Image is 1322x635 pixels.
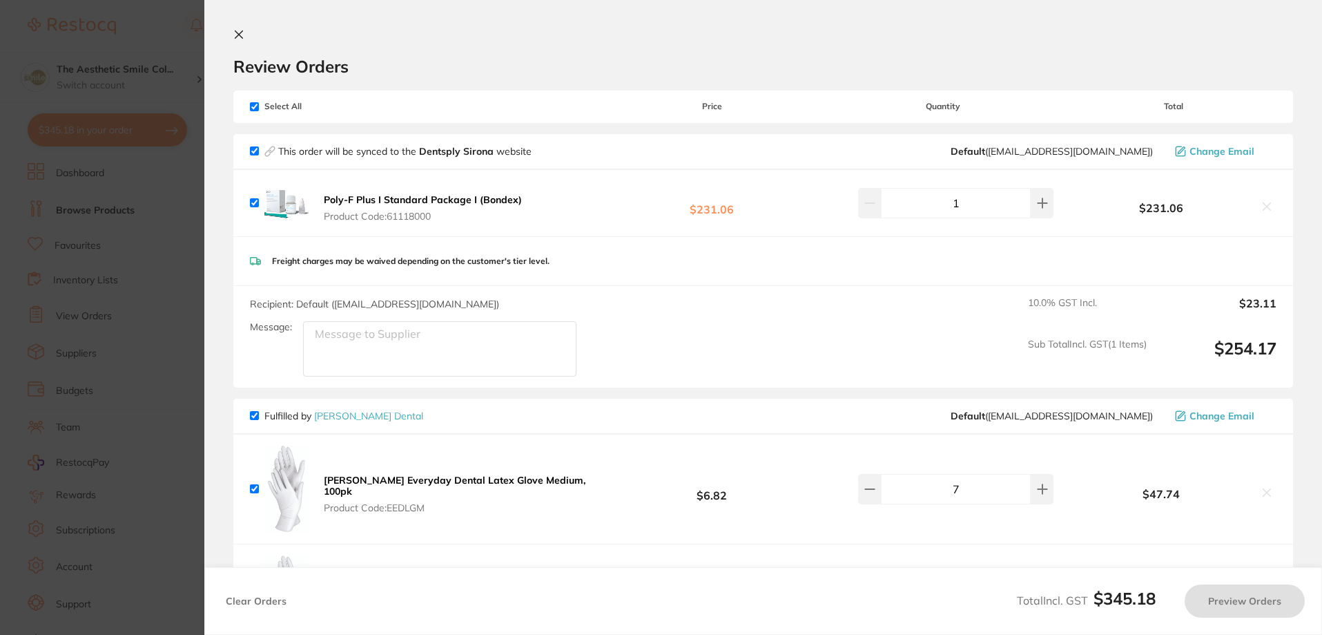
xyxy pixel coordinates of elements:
button: Change Email [1171,410,1276,422]
b: $47.74 [1071,488,1252,500]
img: Profile image for Restocq [31,41,53,64]
span: Sub Total Incl. GST ( 1 Items) [1028,339,1147,377]
strong: Dentsply Sirona [419,145,496,158]
span: Select All [250,102,388,111]
b: $345.18 [1093,588,1156,609]
button: Change Email [1171,145,1276,158]
h2: Review Orders [233,56,1293,77]
div: message notification from Restocq, 1w ago. It has been 14 days since you have started your Restoc... [21,29,255,75]
img: cWl5cG9lbw [264,181,309,225]
p: It has been 14 days since you have started your Restocq journey. We wanted to do a check in and s... [60,39,238,53]
button: Preview Orders [1185,585,1305,618]
p: This order will be synced to the website [278,146,532,157]
a: [PERSON_NAME] Dental [314,410,423,422]
span: Product Code: 61118000 [324,211,522,222]
button: Poly-F Plus I Standard Package I (Bondex) Product Code:61118000 [320,193,526,222]
b: Default [951,145,985,158]
label: Message: [250,321,292,333]
b: [PERSON_NAME] Everyday Dental Latex Glove Medium, 100pk [324,474,585,497]
span: clientservices@dentsplysirona.com [951,146,1153,157]
span: Product Code: EEDLGM [324,502,605,513]
button: [PERSON_NAME] Everyday Dental Latex Glove Medium, 100pk Product Code:EEDLGM [320,474,609,514]
span: Total Incl. GST [1017,594,1156,607]
img: andjdG1odA [264,446,309,533]
output: $254.17 [1158,339,1276,377]
span: Recipient: Default ( [EMAIL_ADDRESS][DOMAIN_NAME] ) [250,298,499,310]
span: Change Email [1189,146,1254,157]
span: Change Email [1189,410,1254,421]
output: $23.11 [1158,297,1276,328]
p: Fulfilled by [264,410,423,421]
b: Poly-F Plus I Standard Package I (Bondex) [324,193,522,206]
b: Default [951,410,985,422]
span: Quantity [815,102,1071,111]
b: $231.06 [609,190,814,216]
span: sales@piksters.com [951,410,1153,421]
span: Price [609,102,814,111]
span: Total [1071,102,1276,111]
button: Clear Orders [222,585,291,618]
p: Message from Restocq, sent 1w ago [60,53,238,66]
b: $6.82 [609,477,814,502]
p: Freight charges may be waived depending on the customer's tier level. [272,256,550,266]
b: $231.06 [1071,202,1252,214]
span: 10.0 % GST Incl. [1028,297,1147,328]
